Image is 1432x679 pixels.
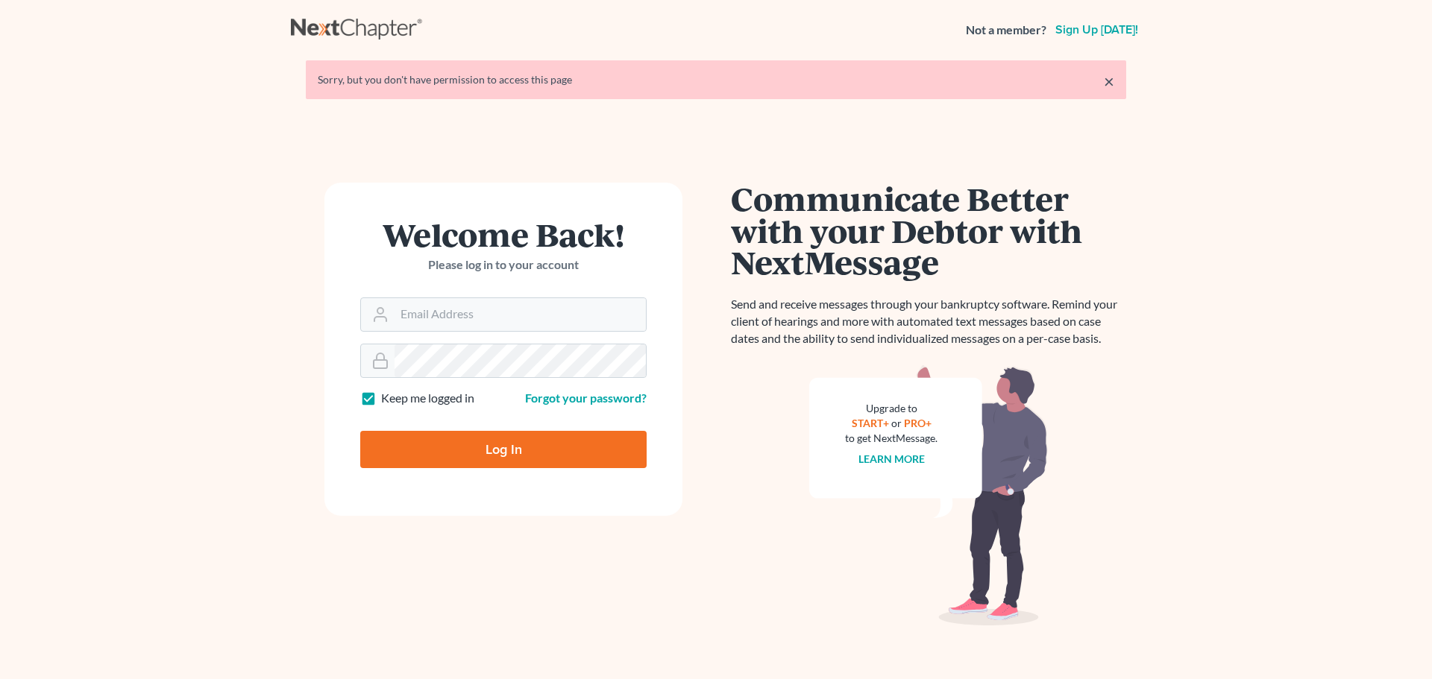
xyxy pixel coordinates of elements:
span: or [891,417,902,429]
img: nextmessage_bg-59042aed3d76b12b5cd301f8e5b87938c9018125f34e5fa2b7a6b67550977c72.svg [809,365,1048,626]
a: Learn more [858,452,925,465]
a: Sign up [DATE]! [1052,24,1141,36]
input: Log In [360,431,647,468]
p: Please log in to your account [360,256,647,274]
a: PRO+ [904,417,932,429]
a: × [1104,72,1114,90]
div: Sorry, but you don't have permission to access this page [318,72,1114,87]
strong: Not a member? [966,22,1046,39]
div: Upgrade to [845,401,938,416]
h1: Communicate Better with your Debtor with NextMessage [731,183,1126,278]
h1: Welcome Back! [360,218,647,250]
input: Email Address [395,298,646,331]
a: START+ [852,417,889,429]
a: Forgot your password? [525,391,647,405]
div: to get NextMessage. [845,431,938,446]
label: Keep me logged in [381,390,474,407]
p: Send and receive messages through your bankruptcy software. Remind your client of hearings and mo... [731,296,1126,347]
